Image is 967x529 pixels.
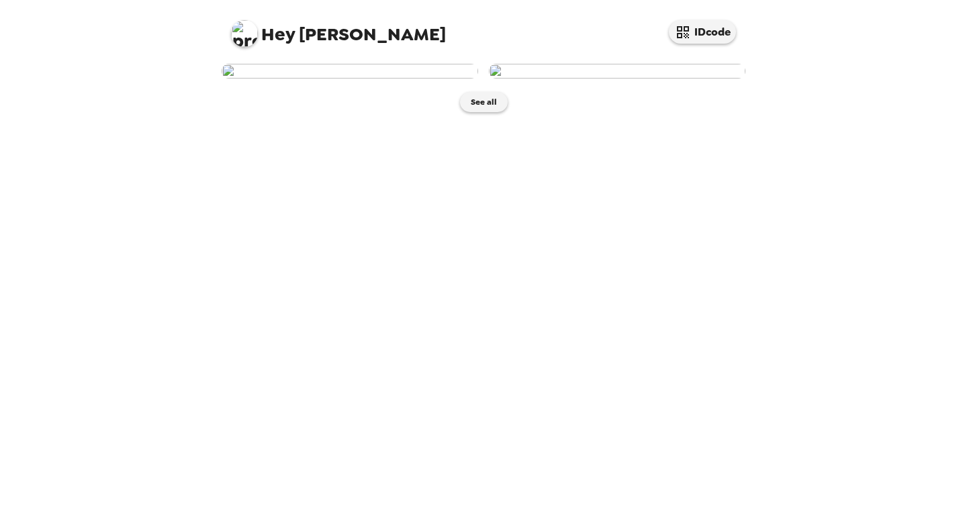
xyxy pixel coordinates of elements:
[460,92,508,112] button: See all
[231,20,258,47] img: profile pic
[669,20,736,44] button: IDcode
[231,13,446,44] span: [PERSON_NAME]
[261,22,295,46] span: Hey
[489,64,745,79] img: user-282108
[222,64,478,79] img: user-282330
